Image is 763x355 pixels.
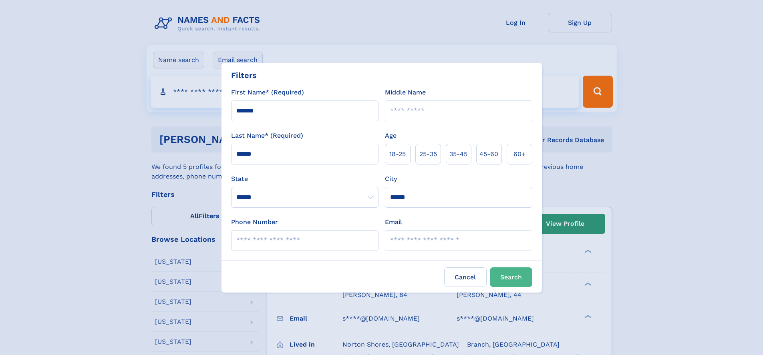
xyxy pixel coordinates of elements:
label: Phone Number [231,217,278,227]
span: 60+ [513,149,525,159]
label: Middle Name [385,88,426,97]
label: City [385,174,397,184]
label: Cancel [444,267,487,287]
label: Age [385,131,397,140]
label: State [231,174,378,184]
button: Search [490,267,532,287]
label: First Name* (Required) [231,88,304,97]
span: 18‑25 [389,149,406,159]
span: 45‑60 [479,149,498,159]
label: Last Name* (Required) [231,131,303,140]
div: Filters [231,69,257,81]
label: Email [385,217,402,227]
span: 25‑35 [419,149,437,159]
span: 35‑45 [449,149,467,159]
